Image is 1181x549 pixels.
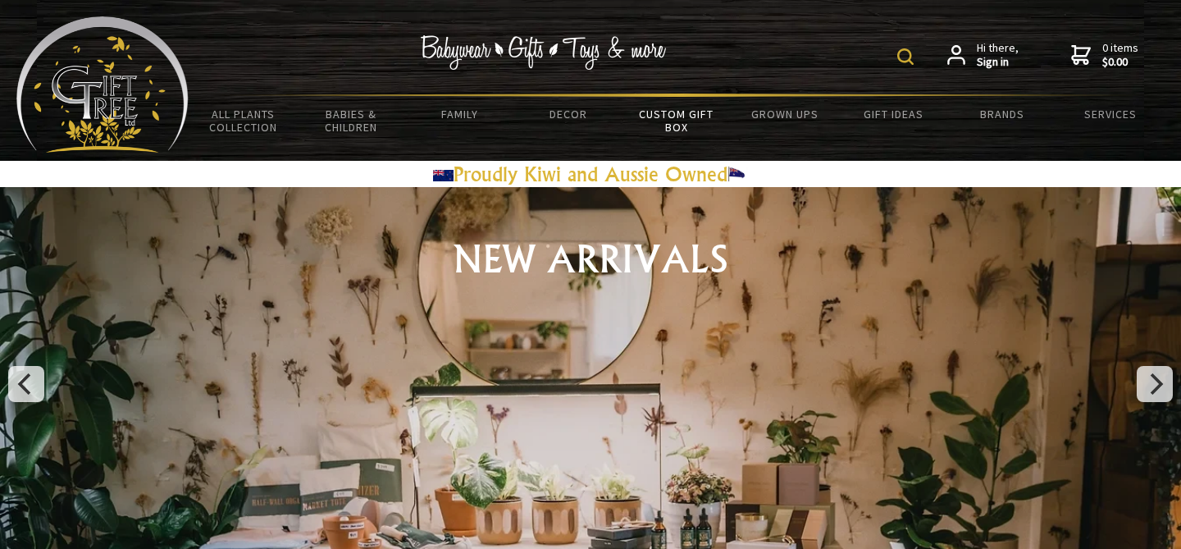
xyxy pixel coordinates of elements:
[977,55,1019,70] strong: Sign in
[1137,366,1173,402] button: Next
[433,162,748,186] a: Proudly Kiwi and Aussie Owned
[1102,40,1138,70] span: 0 items
[977,41,1019,70] span: Hi there,
[16,16,189,153] img: Babyware - Gifts - Toys and more...
[839,97,947,131] a: Gift Ideas
[948,97,1056,131] a: Brands
[622,97,731,144] a: Custom Gift Box
[297,97,405,144] a: Babies & Children
[1056,97,1165,131] a: Services
[1071,41,1138,70] a: 0 items$0.00
[514,97,622,131] a: Decor
[420,35,666,70] img: Babywear - Gifts - Toys & more
[405,97,513,131] a: Family
[731,97,839,131] a: Grown Ups
[897,48,914,65] img: product search
[8,366,44,402] button: Previous
[947,41,1019,70] a: Hi there,Sign in
[1102,55,1138,70] strong: $0.00
[189,97,297,144] a: All Plants Collection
